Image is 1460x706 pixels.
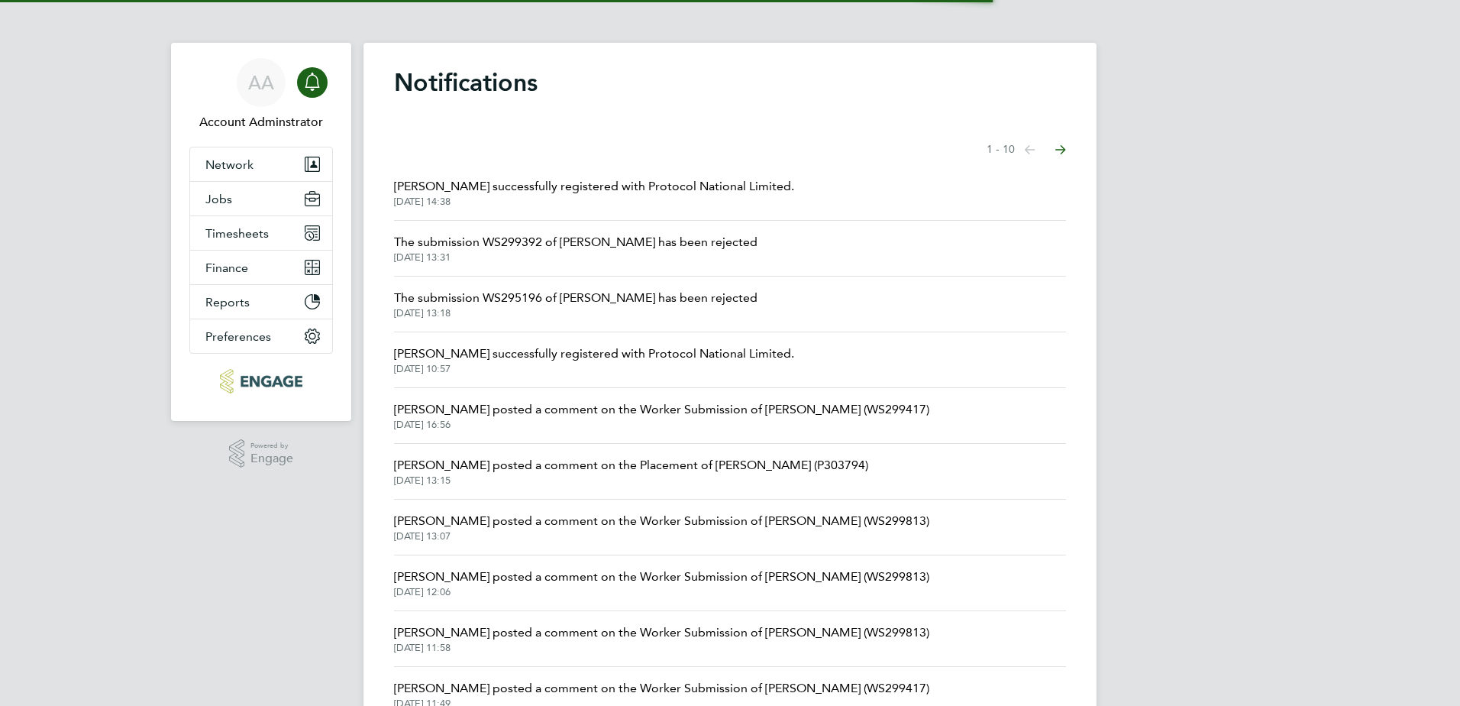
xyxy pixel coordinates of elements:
[394,642,929,654] span: [DATE] 11:58
[220,369,302,393] img: protocol-logo-retina.png
[189,58,333,131] a: AAAccount Adminstrator
[394,623,929,642] span: [PERSON_NAME] posted a comment on the Worker Submission of [PERSON_NAME] (WS299813)
[250,452,293,465] span: Engage
[190,147,332,181] button: Network
[189,113,333,131] span: Account Adminstrator
[205,329,271,344] span: Preferences
[394,289,757,319] a: The submission WS295196 of [PERSON_NAME] has been rejected[DATE] 13:18
[190,251,332,284] button: Finance
[229,439,294,468] a: Powered byEngage
[394,512,929,542] a: [PERSON_NAME] posted a comment on the Worker Submission of [PERSON_NAME] (WS299813)[DATE] 13:07
[394,530,929,542] span: [DATE] 13:07
[394,679,929,698] span: [PERSON_NAME] posted a comment on the Worker Submission of [PERSON_NAME] (WS299417)
[190,319,332,353] button: Preferences
[205,226,269,241] span: Timesheets
[394,568,929,598] a: [PERSON_NAME] posted a comment on the Worker Submission of [PERSON_NAME] (WS299813)[DATE] 12:06
[190,182,332,215] button: Jobs
[394,623,929,654] a: [PERSON_NAME] posted a comment on the Worker Submission of [PERSON_NAME] (WS299813)[DATE] 11:58
[205,295,250,309] span: Reports
[394,568,929,586] span: [PERSON_NAME] posted a comment on the Worker Submission of [PERSON_NAME] (WS299813)
[394,419,929,431] span: [DATE] 16:56
[394,345,794,375] a: [PERSON_NAME] successfully registered with Protocol National Limited.[DATE] 10:57
[171,43,351,421] nav: Main navigation
[205,157,254,172] span: Network
[190,285,332,319] button: Reports
[394,400,929,419] span: [PERSON_NAME] posted a comment on the Worker Submission of [PERSON_NAME] (WS299417)
[394,345,794,363] span: [PERSON_NAME] successfully registered with Protocol National Limited.
[394,474,868,487] span: [DATE] 13:15
[248,73,274,92] span: AA
[394,233,757,264] a: The submission WS299392 of [PERSON_NAME] has been rejected[DATE] 13:31
[394,512,929,530] span: [PERSON_NAME] posted a comment on the Worker Submission of [PERSON_NAME] (WS299813)
[394,196,794,208] span: [DATE] 14:38
[394,456,868,474] span: [PERSON_NAME] posted a comment on the Placement of [PERSON_NAME] (P303794)
[205,192,232,206] span: Jobs
[394,177,794,208] a: [PERSON_NAME] successfully registered with Protocol National Limited.[DATE] 14:38
[394,456,868,487] a: [PERSON_NAME] posted a comment on the Placement of [PERSON_NAME] (P303794)[DATE] 13:15
[190,216,332,250] button: Timesheets
[205,261,248,275] span: Finance
[394,363,794,375] span: [DATE] 10:57
[394,177,794,196] span: [PERSON_NAME] successfully registered with Protocol National Limited.
[394,251,757,264] span: [DATE] 13:31
[189,369,333,393] a: Go to home page
[394,400,929,431] a: [PERSON_NAME] posted a comment on the Worker Submission of [PERSON_NAME] (WS299417)[DATE] 16:56
[987,142,1015,157] span: 1 - 10
[394,586,929,598] span: [DATE] 12:06
[394,67,1066,98] h1: Notifications
[250,439,293,452] span: Powered by
[987,134,1066,165] nav: Select page of notifications list
[394,307,757,319] span: [DATE] 13:18
[394,233,757,251] span: The submission WS299392 of [PERSON_NAME] has been rejected
[394,289,757,307] span: The submission WS295196 of [PERSON_NAME] has been rejected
